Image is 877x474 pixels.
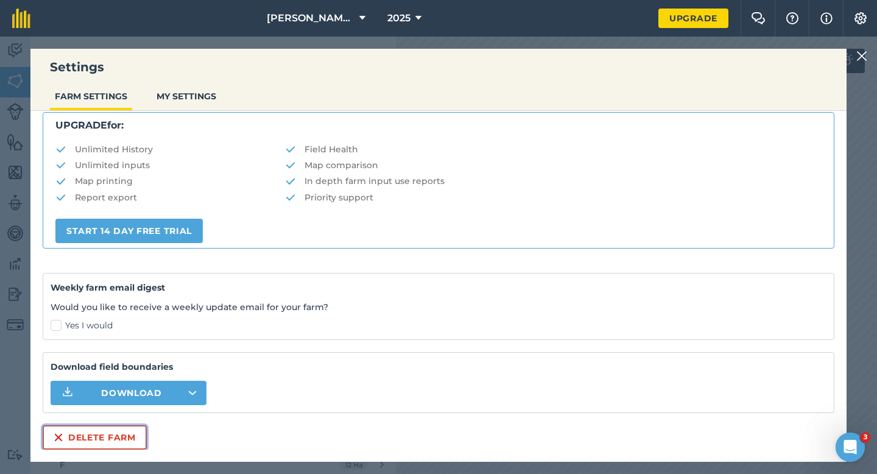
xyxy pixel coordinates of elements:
li: In depth farm input use reports [285,174,822,188]
button: MY SETTINGS [152,85,221,108]
img: svg+xml;base64,PHN2ZyB4bWxucz0iaHR0cDovL3d3dy53My5vcmcvMjAwMC9zdmciIHdpZHRoPSIxNiIgaGVpZ2h0PSIyNC... [54,430,63,445]
span: [PERSON_NAME] & Sons [267,11,354,26]
li: Field Health [285,143,822,156]
a: START 14 DAY FREE TRIAL [55,219,203,243]
button: Download [51,381,206,405]
img: svg+xml;base64,PHN2ZyB4bWxucz0iaHR0cDovL3d3dy53My5vcmcvMjAwMC9zdmciIHdpZHRoPSIyMiIgaGVpZ2h0PSIzMC... [856,49,867,63]
label: Yes I would [51,319,826,332]
h4: Weekly farm email digest [51,281,826,294]
li: Map printing [55,174,285,188]
li: Unlimited History [55,143,285,156]
p: Would you like to receive a weekly update email for your farm? [51,300,826,314]
li: Priority support [285,191,822,204]
span: 3 [861,433,870,442]
li: Report export [55,191,285,204]
strong: Download field boundaries [51,360,826,373]
a: Upgrade [658,9,728,28]
span: 2025 [387,11,410,26]
span: Download [101,387,162,399]
img: svg+xml;base64,PHN2ZyB4bWxucz0iaHR0cDovL3d3dy53My5vcmcvMjAwMC9zdmciIHdpZHRoPSIxNyIgaGVpZ2h0PSIxNy... [820,11,833,26]
strong: UPGRADE [55,119,107,131]
button: Delete farm [43,425,147,450]
h3: Settings [30,58,847,76]
li: Unlimited inputs [55,158,285,172]
img: A question mark icon [785,12,800,24]
p: for: [55,118,822,133]
img: fieldmargin Logo [12,9,30,28]
li: Map comparison [285,158,822,172]
img: A cog icon [853,12,868,24]
button: FARM SETTINGS [50,85,132,108]
iframe: Intercom live chat [836,433,865,462]
img: Two speech bubbles overlapping with the left bubble in the forefront [751,12,766,24]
